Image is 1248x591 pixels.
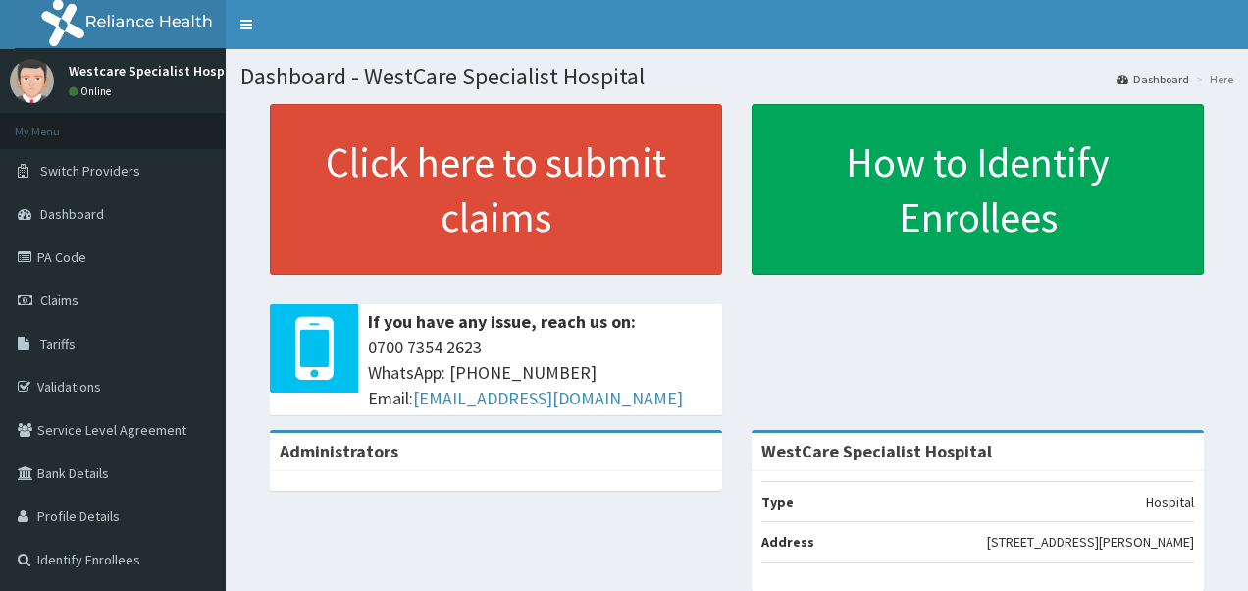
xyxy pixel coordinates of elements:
span: 0700 7354 2623 WhatsApp: [PHONE_NUMBER] Email: [368,335,712,410]
span: Claims [40,292,78,309]
strong: WestCare Specialist Hospital [761,440,992,462]
b: Type [761,493,794,510]
p: [STREET_ADDRESS][PERSON_NAME] [987,532,1194,552]
img: User Image [10,59,54,103]
b: Administrators [280,440,398,462]
b: Address [761,533,814,551]
p: Hospital [1146,492,1194,511]
a: Online [69,84,116,98]
span: Dashboard [40,205,104,223]
h1: Dashboard - WestCare Specialist Hospital [240,64,1233,89]
span: Switch Providers [40,162,140,180]
a: [EMAIL_ADDRESS][DOMAIN_NAME] [413,387,683,409]
a: Click here to submit claims [270,104,722,275]
span: Tariffs [40,335,76,352]
b: If you have any issue, reach us on: [368,310,636,333]
a: How to Identify Enrollees [752,104,1204,275]
a: Dashboard [1117,71,1189,87]
li: Here [1191,71,1233,87]
p: Westcare Specialist Hospital [69,64,246,78]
